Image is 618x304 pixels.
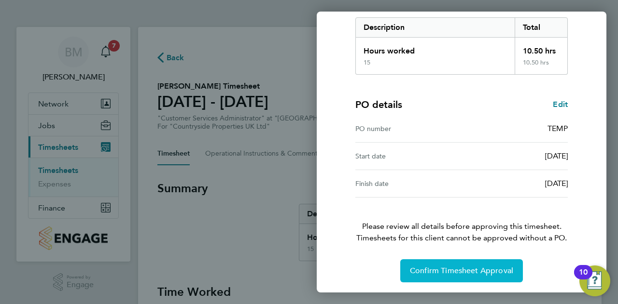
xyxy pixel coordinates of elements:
[344,232,579,244] span: Timesheets for this client cannot be approved without a PO.
[515,18,568,37] div: Total
[553,100,568,109] span: Edit
[400,259,523,282] button: Confirm Timesheet Approval
[344,198,579,244] p: Please review all details before approving this timesheet.
[364,59,370,66] div: 15
[355,123,462,134] div: PO number
[515,59,568,74] div: 10.50 hrs
[355,178,462,189] div: Finish date
[553,99,568,110] a: Edit
[579,265,610,296] button: Open Resource Center, 10 new notifications
[356,38,515,59] div: Hours worked
[355,17,568,75] div: Summary of 25 - 31 Aug 2025
[462,178,568,189] div: [DATE]
[579,272,588,285] div: 10
[410,266,513,276] span: Confirm Timesheet Approval
[515,38,568,59] div: 10.50 hrs
[462,150,568,162] div: [DATE]
[355,98,402,111] h4: PO details
[548,124,568,133] span: TEMP
[355,150,462,162] div: Start date
[356,18,515,37] div: Description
